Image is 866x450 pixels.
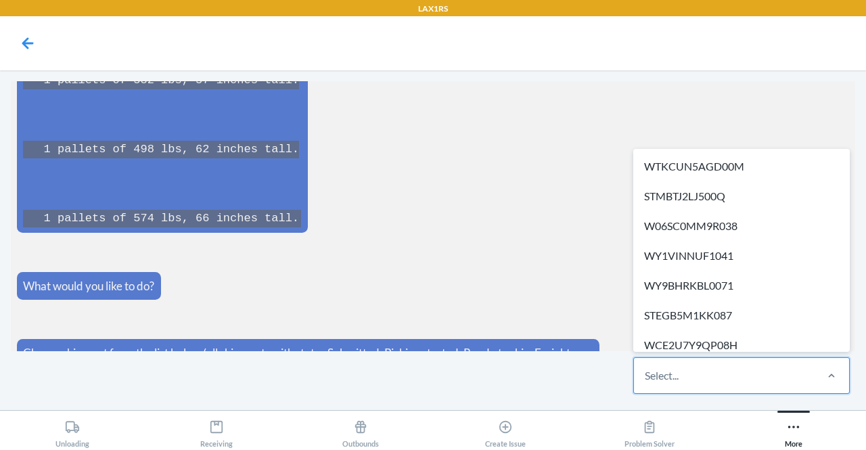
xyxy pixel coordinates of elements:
[624,414,675,448] div: Problem Solver
[785,414,802,448] div: More
[645,367,679,384] div: Select...
[144,411,288,448] button: Receiving
[342,414,379,448] div: Outbounds
[636,181,847,211] div: STMBTJ2LJ500Q
[55,414,89,448] div: Unloading
[636,241,847,271] div: WY1VINNUF1041
[722,411,866,448] button: More
[200,414,233,448] div: Receiving
[289,411,433,448] button: Outbounds
[433,411,577,448] button: Create Issue
[636,152,847,181] div: WTKCUN5AGD00M
[636,271,847,300] div: WY9BHRKBL0071
[577,411,721,448] button: Problem Solver
[636,300,847,330] div: STEGB5M1KK087
[23,344,593,379] p: Choose shipment from the list below (all shipments with status Submitted, Picking started, Ready ...
[636,211,847,241] div: W06SC0MM9R038
[418,3,448,15] p: LAX1RS
[485,414,526,448] div: Create Issue
[636,330,847,360] div: WCE2U7Y9QP08H
[23,277,154,295] p: What would you like to do?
